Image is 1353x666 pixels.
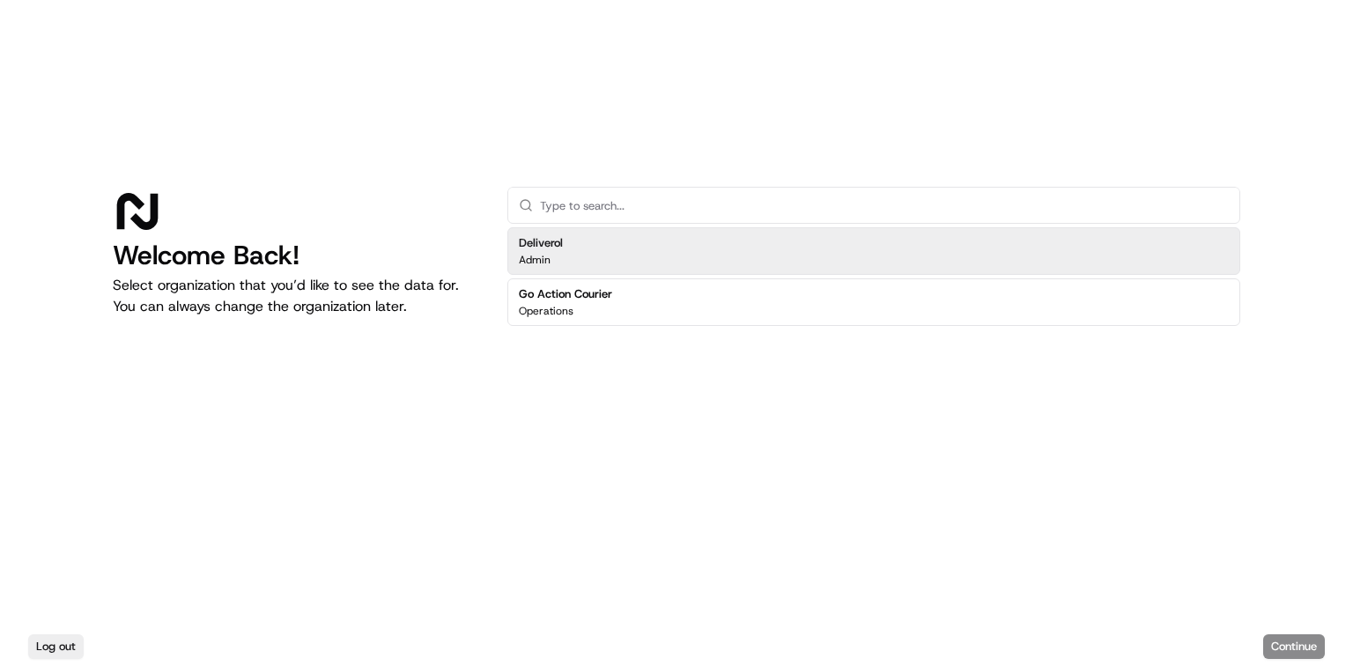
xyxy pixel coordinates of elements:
[519,253,551,267] p: Admin
[519,235,563,251] h2: Deliverol
[507,224,1240,329] div: Suggestions
[28,634,84,659] button: Log out
[519,286,612,302] h2: Go Action Courier
[113,240,479,271] h1: Welcome Back!
[113,275,479,317] p: Select organization that you’d like to see the data for. You can always change the organization l...
[540,188,1229,223] input: Type to search...
[519,304,573,318] p: Operations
